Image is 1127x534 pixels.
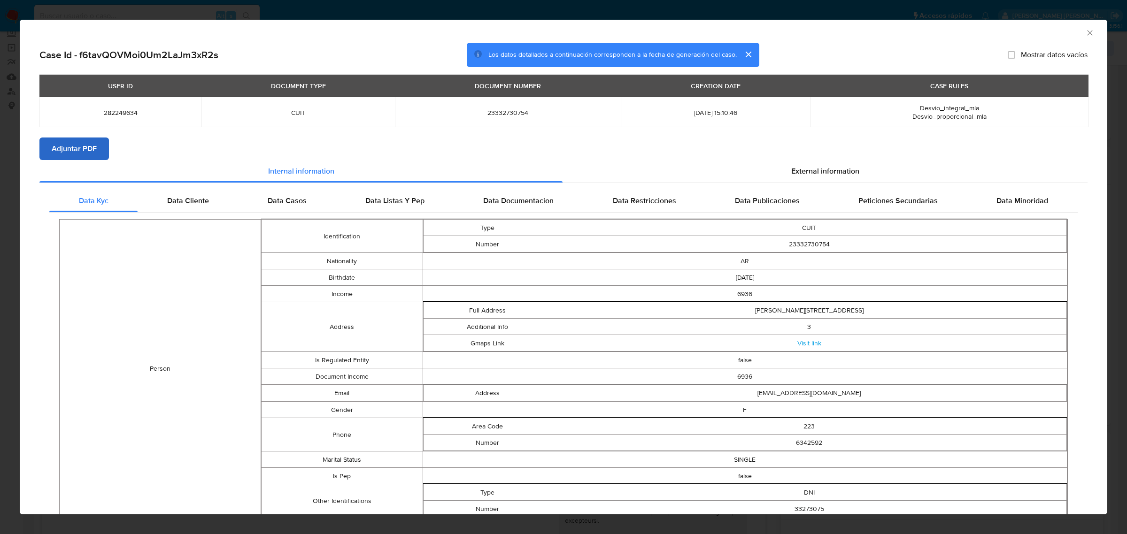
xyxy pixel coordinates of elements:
[262,484,423,518] td: Other Identifications
[52,138,97,159] span: Adjuntar PDF
[423,484,552,501] td: Type
[39,137,109,160] button: Adjuntar PDF
[213,108,384,117] span: CUIT
[685,78,746,94] div: CREATION DATE
[552,220,1066,236] td: CUIT
[39,160,1088,183] div: Detailed info
[51,108,190,117] span: 282249634
[632,108,799,117] span: [DATE] 15:10:46
[423,385,552,401] td: Address
[39,49,218,61] h2: Case Id - f6tavQOVMoi0Um2LaJm3xR2s
[552,319,1066,335] td: 3
[613,195,676,206] span: Data Restricciones
[858,195,938,206] span: Peticiones Secundarias
[552,302,1066,319] td: [PERSON_NAME][STREET_ADDRESS]
[49,190,1078,212] div: Detailed internal info
[262,451,423,468] td: Marital Status
[423,418,552,435] td: Area Code
[262,468,423,484] td: Is Pep
[167,195,209,206] span: Data Cliente
[735,195,800,206] span: Data Publicaciones
[262,302,423,352] td: Address
[996,195,1048,206] span: Data Minoridad
[268,195,307,206] span: Data Casos
[365,195,425,206] span: Data Listas Y Pep
[912,112,987,121] span: Desvio_proporcional_mla
[262,253,423,269] td: Nationality
[552,484,1066,501] td: DNI
[262,368,423,385] td: Document Income
[488,50,737,60] span: Los datos detallados a continuación corresponden a la fecha de generación del caso.
[552,418,1066,435] td: 223
[1085,28,1094,37] button: Cerrar ventana
[262,220,423,253] td: Identification
[262,352,423,368] td: Is Regulated Entity
[423,253,1067,269] td: AR
[262,418,423,451] td: Phone
[552,501,1066,517] td: 33273075
[469,78,547,94] div: DOCUMENT NUMBER
[483,195,554,206] span: Data Documentacion
[423,269,1067,286] td: [DATE]
[423,368,1067,385] td: 6936
[423,236,552,252] td: Number
[262,385,423,402] td: Email
[1008,51,1015,59] input: Mostrar datos vacíos
[423,435,552,451] td: Number
[423,402,1067,418] td: F
[262,286,423,302] td: Income
[423,468,1067,484] td: false
[797,338,821,348] a: Visit link
[265,78,332,94] div: DOCUMENT TYPE
[1021,50,1088,60] span: Mostrar datos vacíos
[423,302,552,319] td: Full Address
[925,78,974,94] div: CASE RULES
[262,269,423,286] td: Birthdate
[406,108,610,117] span: 23332730754
[552,435,1066,451] td: 6342592
[423,319,552,335] td: Additional Info
[791,166,859,176] span: External information
[102,78,139,94] div: USER ID
[262,402,423,418] td: Gender
[60,220,261,518] td: Person
[423,335,552,351] td: Gmaps Link
[423,352,1067,368] td: false
[920,103,979,113] span: Desvio_integral_mla
[268,166,334,176] span: Internal information
[423,451,1067,468] td: SINGLE
[737,43,759,66] button: cerrar
[552,236,1066,252] td: 23332730754
[423,286,1067,302] td: 6936
[423,501,552,517] td: Number
[423,220,552,236] td: Type
[552,385,1066,401] td: [EMAIL_ADDRESS][DOMAIN_NAME]
[79,195,108,206] span: Data Kyc
[20,20,1107,514] div: closure-recommendation-modal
